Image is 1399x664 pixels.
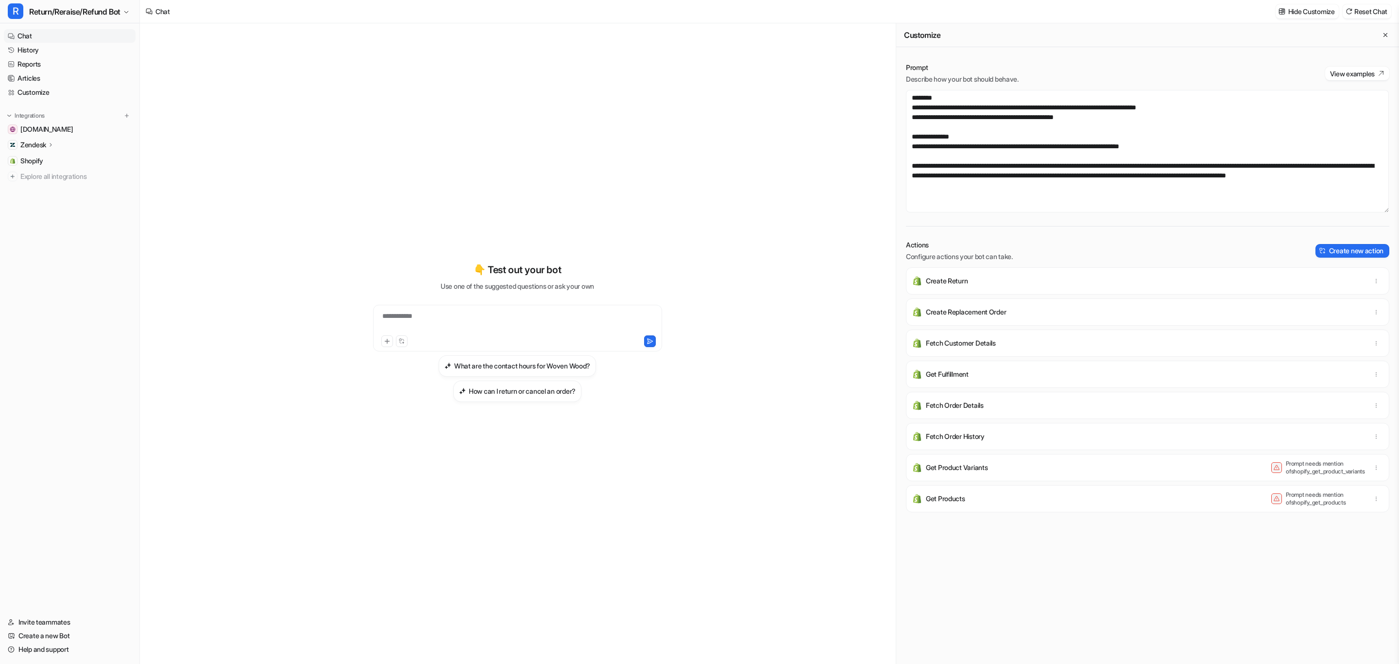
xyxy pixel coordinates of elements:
p: Get Fulfillment [926,369,969,379]
p: Prompt [906,63,1019,72]
p: Fetch Order Details [926,401,984,410]
button: How can I return or cancel an order?How can I return or cancel an order? [453,381,581,402]
img: Fetch Order Details icon [912,401,922,410]
img: Create Return icon [912,276,922,286]
img: How can I return or cancel an order? [459,387,466,395]
p: Create Replacement Order [926,307,1006,317]
img: Fetch Customer Details icon [912,338,922,348]
p: Configure actions your bot can take. [906,252,1013,262]
span: Return/Reraise/Refund Bot [29,5,120,18]
a: wovenwood.co.uk[DOMAIN_NAME] [4,122,136,136]
p: Get Products [926,494,965,504]
img: explore all integrations [8,172,17,181]
button: Integrations [4,111,48,121]
a: Invite teammates [4,615,136,629]
p: Hide Customize [1288,6,1335,17]
p: Zendesk [20,140,46,150]
span: Explore all integrations [20,169,132,184]
span: R [8,3,23,19]
img: Create Replacement Order icon [912,307,922,317]
img: expand menu [6,112,13,119]
img: wovenwood.co.uk [10,126,16,132]
a: ShopifyShopify [4,154,136,168]
a: Customize [4,86,136,99]
img: Shopify [10,158,16,164]
img: Get Products icon [912,494,922,504]
p: Describe how your bot should behave. [906,74,1019,84]
a: Create a new Bot [4,629,136,643]
button: What are the contact hours for Woven Wood?What are the contact hours for Woven Wood? [439,355,596,377]
a: Help and support [4,643,136,656]
img: Get Fulfillment icon [912,369,922,379]
button: Reset Chat [1343,4,1391,18]
h3: What are the contact hours for Woven Wood? [454,361,590,371]
img: What are the contact hours for Woven Wood? [444,362,451,369]
p: Fetch Order History [926,432,985,441]
a: Articles [4,71,136,85]
span: [DOMAIN_NAME] [20,124,73,134]
p: Create Return [926,276,968,286]
button: Close flyout [1380,29,1391,41]
div: Chat [155,6,170,17]
img: menu_add.svg [123,112,130,119]
button: View examples [1325,67,1389,80]
img: Fetch Order History icon [912,432,922,441]
p: Actions [906,240,1013,250]
p: 👇 Test out your bot [474,262,561,277]
h2: Customize [904,30,940,40]
a: History [4,43,136,57]
p: Use one of the suggested questions or ask your own [441,281,594,291]
p: Prompt needs mention of shopify_get_product_variants [1286,460,1364,475]
p: Get Product Variants [926,463,988,472]
p: Prompt needs mention of shopify_get_products [1286,491,1364,507]
p: Fetch Customer Details [926,338,996,348]
img: create-action-icon.svg [1319,247,1326,254]
span: Shopify [20,156,43,166]
p: Integrations [15,112,45,120]
img: reset [1346,8,1352,15]
a: Explore all integrations [4,170,136,183]
img: Get Product Variants icon [912,463,922,472]
a: Chat [4,29,136,43]
img: Zendesk [10,142,16,148]
h3: How can I return or cancel an order? [469,386,576,396]
img: customize [1279,8,1285,15]
button: Create new action [1315,244,1389,258]
a: Reports [4,57,136,71]
button: Hide Customize [1276,4,1339,18]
